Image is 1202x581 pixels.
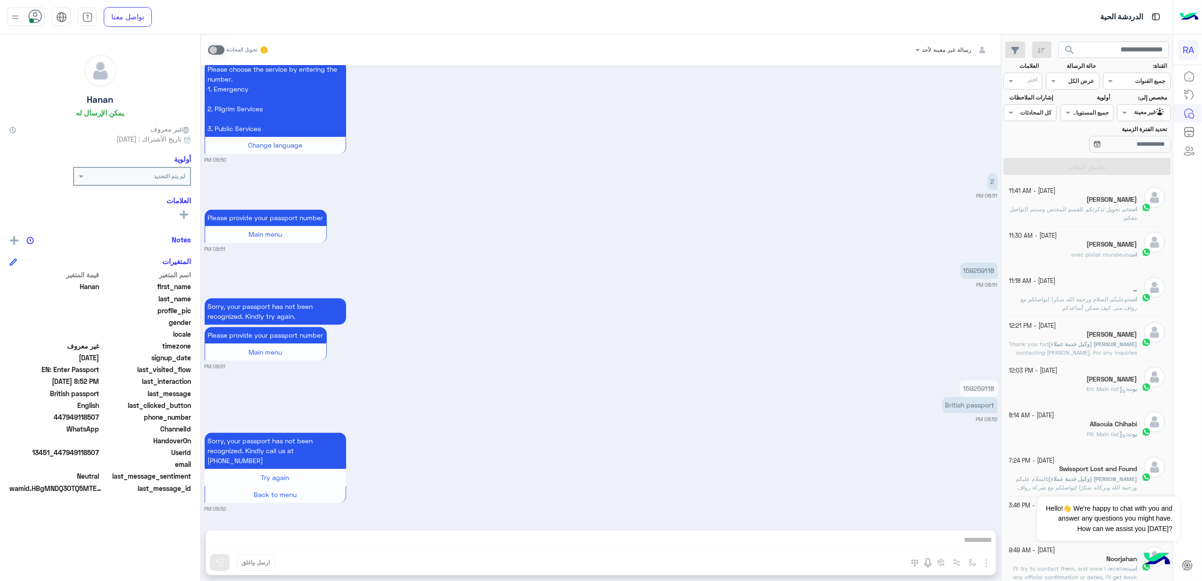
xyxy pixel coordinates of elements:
[1127,431,1137,438] span: بوت
[9,376,99,386] span: 2025-10-02T17:52:31.661Z
[1142,427,1151,437] img: WhatsApp
[1141,543,1174,576] img: hulul-logo.png
[1144,187,1165,208] img: defaultAdmin.png
[1144,456,1165,478] img: defaultAdmin.png
[1086,375,1137,383] h5: Imran Yasin
[205,210,327,226] p: 2/10/2025, 8:51 PM
[1016,475,1137,533] span: السلام عليكم ورحمة الله وبركاته شكرًا لتواصلكم مع شركة رواف منى لخدمات الحجاج. نود إحاطتكم علمًا ...
[1144,411,1165,432] img: defaultAdmin.png
[942,397,998,414] p: 2/10/2025, 8:52 PM
[1010,206,1137,221] span: تم تحويل تذكرتكم للقسم المختص وسيتم التواصل معكم.
[205,433,346,469] p: 2/10/2025, 8:52 PM
[1087,431,1126,438] span: FR: Main list
[1020,296,1137,311] span: وعليكم السلام ورحمة الله شكرا لتواصلكم مع رواف منى كيف ممكن أساعدكم
[1009,366,1058,375] small: [DATE] - 12:03 PM
[1086,196,1137,204] h5: محمد العتيبي
[101,448,191,457] span: UserId
[248,141,302,149] span: Change language
[1009,340,1137,373] span: Thank you for contacting Rawaf Mina. For any inquiries related to Umrah, you can reach us via ema...
[101,471,191,481] span: last_message_sentiment
[254,491,297,499] span: Back to menu
[1100,11,1143,24] p: الدردشة الحية
[1150,11,1162,23] img: tab
[205,327,327,344] p: 2/10/2025, 8:51 PM
[9,341,99,351] span: غير معروف
[977,282,998,289] small: 08:51 PM
[1133,285,1137,293] h5: ..
[106,483,191,493] span: last_message_id
[1009,411,1054,420] small: [DATE] - 8:14 AM
[1090,420,1137,428] h5: Allaouia Chihabi
[101,329,191,339] span: locale
[101,436,191,446] span: HandoverOn
[1059,41,1082,62] button: search
[101,376,191,386] span: last_interaction
[101,353,191,363] span: signup_date
[9,424,99,434] span: 2
[9,400,99,410] span: English
[1009,546,1055,555] small: [DATE] - 9:49 AM
[205,246,226,253] small: 08:51 PM
[1003,158,1171,175] button: تطبيق الفلاتر
[960,381,998,397] p: 2/10/2025, 8:52 PM
[101,282,191,291] span: first_name
[116,134,182,144] span: تاريخ الأشتراك : [DATE]
[154,173,185,180] b: لم يتم التحديد
[1009,456,1055,465] small: [DATE] - 7:24 PM
[9,365,99,374] span: EN: Enter Passport
[1086,331,1137,339] h5: سیف اللہ سجاد
[101,389,191,398] span: last_message
[172,235,191,244] h6: Notes
[1009,187,1056,196] small: [DATE] - 11:41 AM
[26,237,34,244] img: notes
[1144,322,1165,343] img: defaultAdmin.png
[922,46,972,53] span: رسالة غير معينة لأحد
[76,108,124,117] h6: يمكن الإرسال له
[101,294,191,304] span: last_name
[104,7,152,27] a: تواصل معنا
[1142,293,1151,302] img: WhatsApp
[977,192,998,200] small: 08:51 PM
[1047,62,1096,70] label: حالة الرسالة
[9,448,99,457] span: 13451_447949118507
[1071,251,1127,258] span: avec plaisir monsieur
[1127,385,1137,392] span: بوت
[1128,296,1137,303] span: انت
[1059,465,1137,473] h5: Swissport Lost and Found
[976,416,998,423] small: 08:52 PM
[249,349,282,357] span: Main menu
[101,424,191,434] span: ChannelId
[1178,40,1199,60] div: RA
[1142,203,1151,212] img: WhatsApp
[1009,277,1056,286] small: [DATE] - 11:18 AM
[1064,44,1076,56] span: search
[9,196,191,205] h6: العلامات
[1037,497,1179,541] span: Hello!👋 We're happy to chat with you and answer any questions you might have. How can we assist y...
[1061,125,1167,133] label: تحديد الفترة الزمنية
[9,11,21,23] img: profile
[205,157,227,164] small: 08:50 PM
[101,365,191,374] span: last_visited_flow
[1106,555,1137,563] h5: Noorjahan
[9,329,99,339] span: null
[78,7,97,27] a: tab
[101,341,191,351] span: timezone
[205,506,226,513] small: 08:52 PM
[9,436,99,446] span: null
[174,155,191,163] h6: أولوية
[150,124,191,134] span: غير معروف
[9,483,104,493] span: wamid.HBgMNDQ3OTQ5MTE4NTA3FQIAEhggQUM5QzE3NDUxRURDN0MzQ0EwNDMzNjNGREJEODZBNDYA
[1142,562,1151,572] img: WhatsApp
[1142,473,1151,482] img: WhatsApp
[205,61,346,137] p: 2/10/2025, 8:50 PM
[1127,565,1137,572] b: :
[1144,232,1165,253] img: defaultAdmin.png
[9,353,99,363] span: 2025-04-01T11:20:46.719Z
[1009,501,1055,510] small: [DATE] - 3:46 PM
[1144,366,1165,388] img: defaultAdmin.png
[1126,431,1137,438] b: :
[1086,241,1137,249] h5: Assmahane Ahmed
[987,174,998,190] p: 2/10/2025, 8:51 PM
[1009,322,1056,331] small: [DATE] - 12:21 PM
[1047,340,1137,348] b: :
